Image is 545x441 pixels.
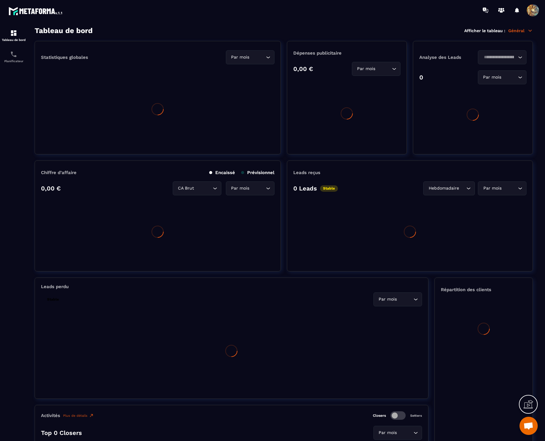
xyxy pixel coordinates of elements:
input: Search for option [196,185,211,192]
p: Leads perdu [41,284,69,289]
div: Open chat [519,417,538,435]
input: Search for option [482,54,516,61]
div: Search for option [226,50,274,64]
p: Closers [373,413,386,418]
p: Général [508,28,533,33]
span: Par mois [230,185,251,192]
img: scheduler [10,51,17,58]
p: Chiffre d’affaire [41,170,77,175]
span: CA Brut [177,185,196,192]
input: Search for option [503,74,516,81]
p: 0,00 € [293,65,313,72]
p: Prévisionnel [241,170,274,175]
p: Setters [410,414,422,418]
p: Tableau de bord [2,38,26,42]
input: Search for option [503,185,516,192]
input: Search for option [398,429,412,436]
input: Search for option [251,185,264,192]
input: Search for option [398,296,412,303]
div: Search for option [352,62,400,76]
p: Analyse des Leads [419,55,473,60]
a: formationformationTableau de bord [2,25,26,46]
a: schedulerschedulerPlanificateur [2,46,26,67]
input: Search for option [460,185,465,192]
p: 0 Leads [293,185,317,192]
div: Search for option [373,426,422,440]
h3: Tableau de bord [35,26,93,35]
div: Search for option [478,181,526,195]
span: Par mois [230,54,251,61]
img: formation [10,29,17,37]
p: 0 [419,74,423,81]
p: Dépenses publicitaire [293,50,400,56]
span: Hebdomadaire [427,185,460,192]
div: Search for option [478,70,526,84]
div: Search for option [226,181,274,195]
p: Afficher le tableau : [464,28,505,33]
input: Search for option [377,66,390,72]
img: narrow-up-right-o.6b7c60e2.svg [89,413,94,418]
p: Leads reçus [293,170,320,175]
span: Par mois [377,296,398,303]
p: Statistiques globales [41,55,88,60]
div: Search for option [373,292,422,306]
p: Répartition des clients [441,287,526,292]
div: Search for option [173,181,221,195]
p: 0,00 € [41,185,61,192]
div: Search for option [478,50,526,64]
span: Par mois [482,74,503,81]
img: logo [9,5,63,16]
p: Encaissé [209,170,235,175]
p: Top 0 Closers [41,429,82,436]
p: Stable [44,296,62,303]
span: Par mois [482,185,503,192]
span: Par mois [356,66,377,72]
p: Stable [320,185,338,192]
p: Activités [41,413,60,418]
p: Planificateur [2,59,26,63]
div: Search for option [423,181,475,195]
input: Search for option [251,54,264,61]
a: Plus de détails [63,413,94,418]
span: Par mois [377,429,398,436]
